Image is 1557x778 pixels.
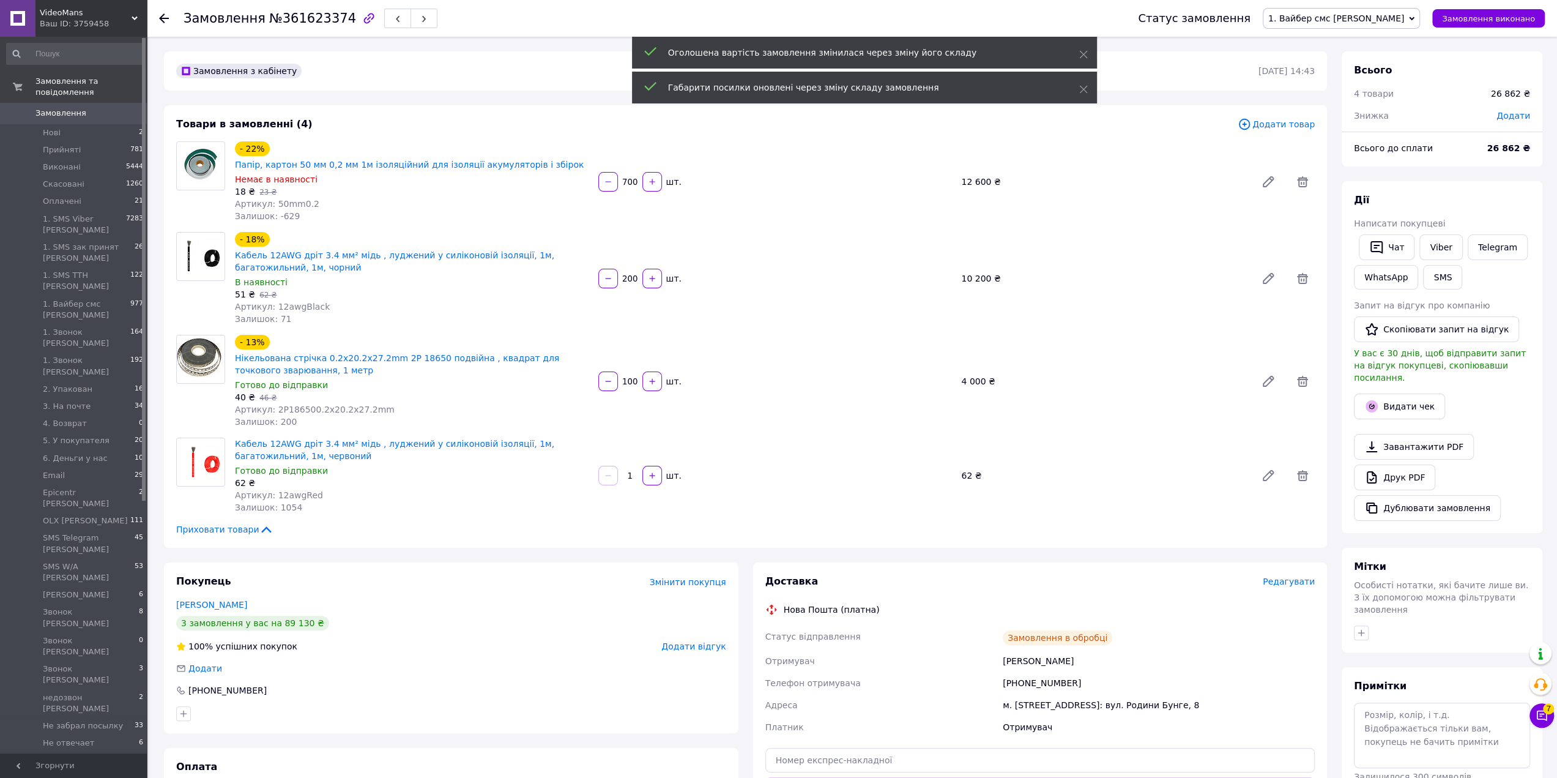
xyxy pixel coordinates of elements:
span: 18 ₴ [235,187,255,196]
span: 1. Звонок [PERSON_NAME] [43,355,130,377]
span: Артикул: 12awgRed [235,490,323,500]
span: Не отвечает [43,738,94,749]
span: Готово до відправки [235,466,328,476]
span: 23 ₴ [259,188,277,196]
span: 34 [135,401,143,412]
span: 1. Вайбер смс [PERSON_NAME] [1268,13,1404,23]
span: 26 [135,242,143,264]
div: Нова Пошта (платна) [781,604,883,616]
a: WhatsApp [1354,265,1418,290]
a: Telegram [1468,234,1528,260]
span: 6 [139,589,143,600]
span: Додати [1496,111,1530,121]
span: Залишок: -629 [235,211,300,221]
span: Доставка [765,575,819,587]
span: 1. SMS зак принят [PERSON_NAME] [43,242,135,264]
span: 0 [139,635,143,657]
span: [PERSON_NAME] [43,589,109,600]
div: шт. [663,272,683,285]
span: 977 [130,299,143,321]
a: Друк PDF [1354,465,1435,490]
span: 164 [130,327,143,349]
div: Оголошена вартість замовлення змінилася через зміну його складу [668,47,1049,59]
img: Папір, картон 50 мм 0,2 мм 1м ізоляційний для ізоляції акумуляторів і збірок [183,142,219,190]
a: Кабель 12AWG дріт 3.4 мм² мідь , луджений у силіконовій ізоляції, 1м, багатожильний, 1м, червоний [235,439,554,461]
div: Замовлення з кабінету [176,64,302,78]
button: Чат з покупцем7 [1529,703,1554,728]
span: Редагувати [1263,577,1315,586]
span: 1. Вайбер смс [PERSON_NAME] [43,299,130,321]
span: Виконані [43,162,81,173]
span: Залишок: 71 [235,314,291,324]
span: SMS Telegram [PERSON_NAME] [43,533,135,555]
span: Видалити [1290,170,1315,194]
img: Кабель 12AWG дріт 3.4 мм² мідь , луджений у силіконовій ізоляції, 1м, багатожильний, 1м, червоний [177,446,225,479]
a: [PERSON_NAME] [176,600,247,610]
span: недозвон [PERSON_NAME] [43,692,139,714]
span: 122 [130,270,143,292]
span: Нові [43,127,61,138]
span: Запит на відгук про компанію [1354,301,1490,310]
span: Epicentr [PERSON_NAME] [43,487,139,509]
span: 1. SMS Viber [PERSON_NAME] [43,214,126,236]
span: 62 ₴ [259,291,277,299]
span: 53 [135,561,143,583]
div: - 22% [235,141,270,156]
div: 3 замовлення у вас на 89 130 ₴ [176,616,329,630]
span: Адреса [765,700,798,710]
span: Артикул: 12awgBlack [235,302,330,312]
span: Всього до сплати [1354,143,1433,153]
span: 3. На почте [43,401,91,412]
span: Покупець [176,575,231,587]
span: Додати [188,664,222,673]
div: [PERSON_NAME] [1000,650,1317,672]
time: [DATE] 14:43 [1258,66,1315,76]
span: Замовлення та повідомлення [35,76,147,98]
a: Редагувати [1256,266,1280,291]
button: Чат [1359,234,1414,260]
span: 4. Возврат [43,418,87,429]
div: успішних покупок [176,640,297,653]
div: 62 ₴ [956,467,1251,484]
span: 21 [135,196,143,207]
span: Звонок [PERSON_NAME] [43,607,139,629]
span: Видалити [1290,369,1315,394]
span: 46 ₴ [259,394,277,402]
a: Редагувати [1256,463,1280,488]
span: OLX [PERSON_NAME] [43,515,128,526]
a: Завантажити PDF [1354,434,1474,460]
div: Отримувач [1000,716,1317,738]
span: Телефон отримувача [765,678,861,688]
span: 100% [188,641,213,651]
span: 10 [135,453,143,464]
div: 10 200 ₴ [956,270,1251,287]
span: 8 [139,607,143,629]
span: Знижка [1354,111,1389,121]
span: 45 [135,533,143,555]
div: 4 000 ₴ [956,373,1251,390]
span: №361623374 [269,11,356,26]
img: Нікельована стрічка 0.2x20.2x27.2mm 2P 18650 подвійна , квадрат для точкового зварювання, 1 метр [177,335,225,383]
span: Примітки [1354,680,1407,692]
span: 33 [135,720,143,731]
div: Повернутися назад [159,12,169,24]
span: Дії [1354,194,1369,206]
a: Папір, картон 50 мм 0,2 мм 1м ізоляційний для ізоляції акумуляторів і збірок [235,160,584,170]
span: 2 [139,692,143,714]
span: Артикул: 2P186500.2x20.2x27.2mm [235,405,395,414]
span: 6. Деньги у нас [43,453,108,464]
span: Особисті нотатки, які бачите лише ви. З їх допомогою можна фільтрувати замовлення [1354,580,1528,615]
span: Звонок [PERSON_NAME] [43,635,139,657]
span: 2 [139,127,143,138]
span: VideoMans [40,7,132,18]
input: Номер експрес-накладної [765,748,1315,772]
a: Редагувати [1256,369,1280,394]
span: 2. Упакован [43,384,92,395]
span: 2 [139,487,143,509]
span: Залишок: 200 [235,417,297,427]
span: 29 [135,470,143,481]
span: Мітки [1354,561,1386,572]
div: шт. [663,375,683,387]
span: 7 [1543,703,1554,714]
span: 16 [135,384,143,395]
